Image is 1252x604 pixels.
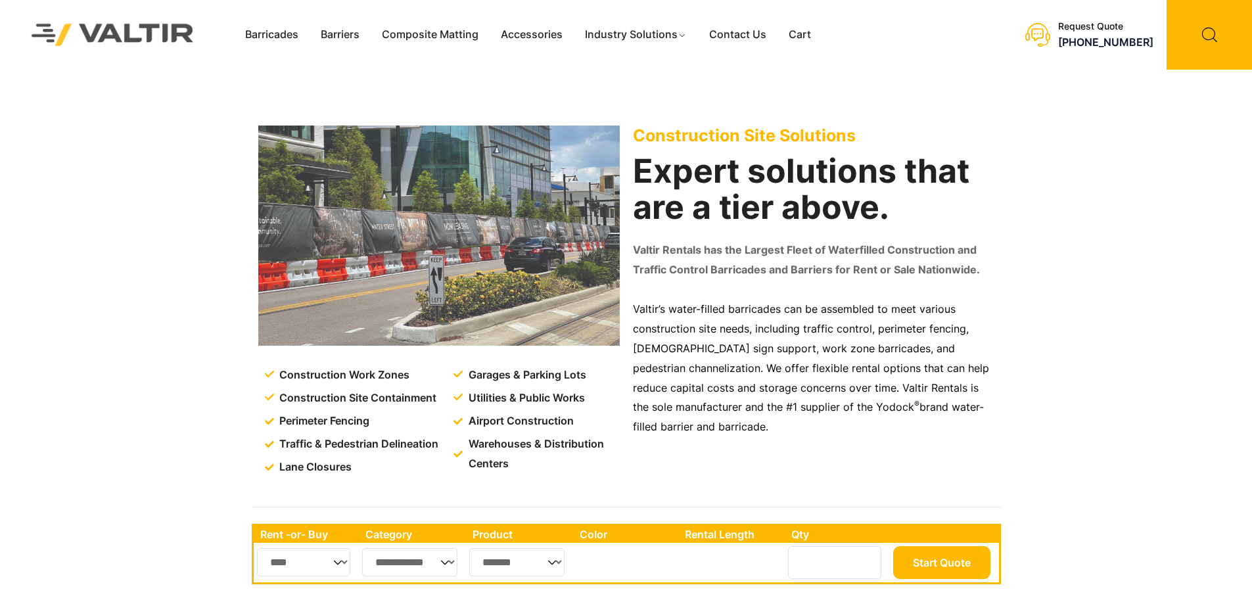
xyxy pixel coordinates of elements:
[574,25,698,45] a: Industry Solutions
[678,526,785,543] th: Rental Length
[893,546,990,579] button: Start Quote
[371,25,490,45] a: Composite Matting
[914,399,919,409] sup: ®
[234,25,310,45] a: Barricades
[490,25,574,45] a: Accessories
[573,526,679,543] th: Color
[777,25,822,45] a: Cart
[633,126,994,145] p: Construction Site Solutions
[465,411,574,431] span: Airport Construction
[633,153,994,225] h2: Expert solutions that are a tier above.
[310,25,371,45] a: Barriers
[359,526,467,543] th: Category
[276,457,352,477] span: Lane Closures
[14,7,211,62] img: Valtir Rentals
[254,526,359,543] th: Rent -or- Buy
[633,300,994,437] p: Valtir’s water-filled barricades can be assembled to meet various construction site needs, includ...
[465,388,585,408] span: Utilities & Public Works
[466,526,573,543] th: Product
[465,365,586,385] span: Garages & Parking Lots
[1058,35,1153,49] a: [PHONE_NUMBER]
[1058,21,1153,32] div: Request Quote
[276,434,438,454] span: Traffic & Pedestrian Delineation
[465,434,622,474] span: Warehouses & Distribution Centers
[276,365,409,385] span: Construction Work Zones
[276,388,436,408] span: Construction Site Containment
[698,25,777,45] a: Contact Us
[276,411,369,431] span: Perimeter Fencing
[785,526,889,543] th: Qty
[633,241,994,280] p: Valtir Rentals has the Largest Fleet of Waterfilled Construction and Traffic Control Barricades a...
